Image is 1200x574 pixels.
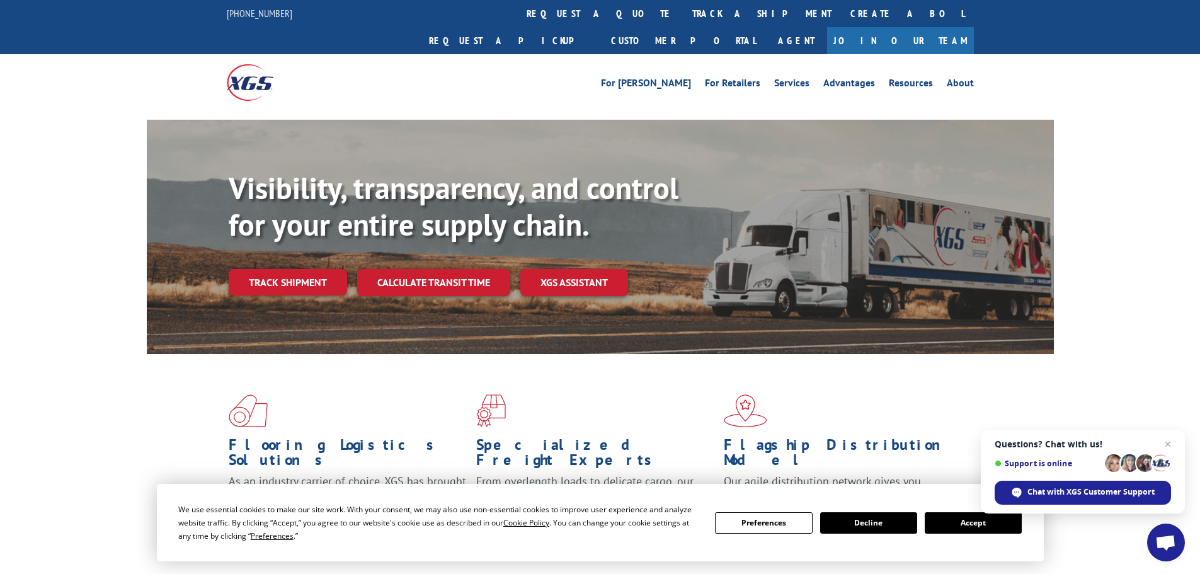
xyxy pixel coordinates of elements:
span: Support is online [995,459,1100,468]
h1: Flooring Logistics Solutions [229,437,467,474]
span: Preferences [251,531,294,541]
a: Services [774,78,809,92]
button: Decline [820,512,917,534]
h1: Flagship Distribution Model [724,437,962,474]
h1: Specialized Freight Experts [476,437,714,474]
a: Request a pickup [420,27,602,54]
button: Accept [925,512,1022,534]
p: From overlength loads to delicate cargo, our experienced staff knows the best way to move your fr... [476,474,714,530]
span: Chat with XGS Customer Support [1027,486,1155,498]
a: Agent [765,27,827,54]
a: For [PERSON_NAME] [601,78,691,92]
span: As an industry carrier of choice, XGS has brought innovation and dedication to flooring logistics... [229,474,466,519]
a: Join Our Team [827,27,974,54]
span: Close chat [1160,437,1175,452]
a: [PHONE_NUMBER] [227,7,292,20]
a: Customer Portal [602,27,765,54]
b: Visibility, transparency, and control for your entire supply chain. [229,168,678,244]
a: About [947,78,974,92]
div: Chat with XGS Customer Support [995,481,1171,505]
a: Advantages [823,78,875,92]
a: XGS ASSISTANT [520,269,628,296]
a: Track shipment [229,269,347,296]
span: Cookie Policy [503,517,549,528]
span: Questions? Chat with us! [995,439,1171,449]
img: xgs-icon-total-supply-chain-intelligence-red [229,394,268,427]
img: xgs-icon-focused-on-flooring-red [476,394,506,427]
span: Our agile distribution network gives you nationwide inventory management on demand. [724,474,956,503]
a: Resources [889,78,933,92]
div: Open chat [1147,524,1185,561]
a: Calculate transit time [357,269,510,296]
div: Cookie Consent Prompt [157,484,1044,561]
a: For Retailers [705,78,760,92]
button: Preferences [715,512,812,534]
div: We use essential cookies to make our site work. With your consent, we may also use non-essential ... [178,503,700,542]
img: xgs-icon-flagship-distribution-model-red [724,394,767,427]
